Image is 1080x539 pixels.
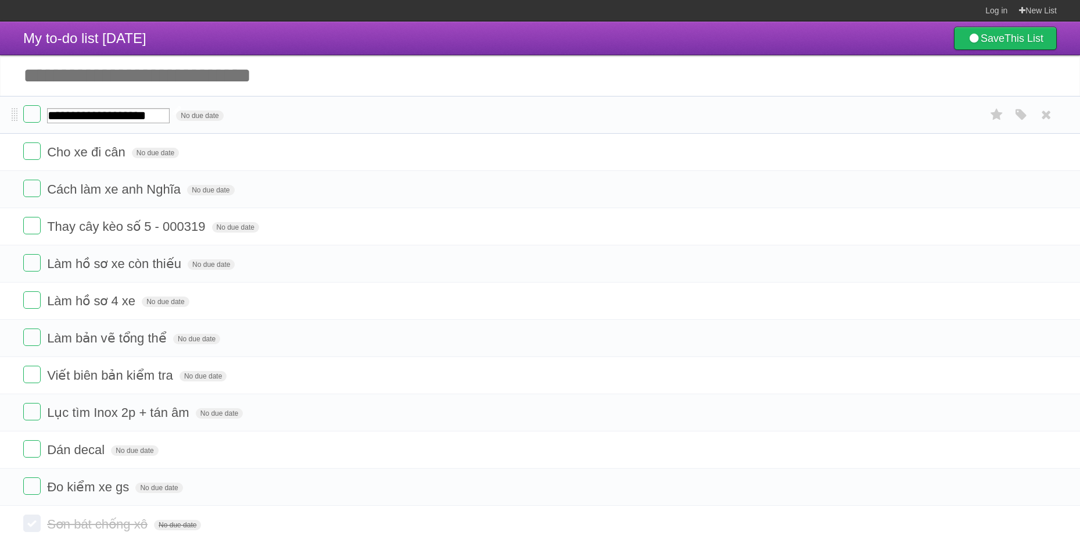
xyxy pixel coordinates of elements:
span: No due date [132,148,179,158]
span: Sơn bát chống xô [47,517,150,531]
label: Done [23,180,41,197]
label: Done [23,105,41,123]
label: Done [23,515,41,532]
a: SaveThis List [954,27,1057,50]
label: Done [23,477,41,495]
span: No due date [142,297,189,307]
span: Cho xe đi cân [47,145,128,159]
span: No due date [111,445,158,456]
span: No due date [173,334,220,344]
span: Đo kiểm xe gs [47,480,132,494]
label: Done [23,366,41,383]
label: Done [23,254,41,272]
b: This List [1004,33,1043,44]
label: Done [23,403,41,420]
span: Viết biên bản kiểm tra [47,368,176,383]
span: Thay cây kèo số 5 - 000319 [47,219,208,234]
label: Star task [986,105,1008,124]
label: Done [23,440,41,458]
label: Done [23,329,41,346]
span: My to-do list [DATE] [23,30,146,46]
span: Cách làm xe anh Nghĩa [47,182,184,197]
span: Làm hồ sơ xe còn thiếu [47,256,184,271]
span: No due date [176,110,223,121]
span: Làm hồ sơ 4 xe [47,294,138,308]
span: No due date [180,371,227,381]
span: Lục tìm Inox 2p + tán âm [47,405,192,420]
span: No due date [187,185,234,195]
span: No due date [196,408,243,419]
span: No due date [135,483,182,493]
span: No due date [188,259,235,270]
span: Dán decal [47,442,107,457]
span: Làm bản vẽ tổng thể [47,331,170,345]
label: Done [23,217,41,234]
span: No due date [212,222,259,233]
label: Done [23,291,41,309]
span: No due date [154,520,201,530]
label: Done [23,142,41,160]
